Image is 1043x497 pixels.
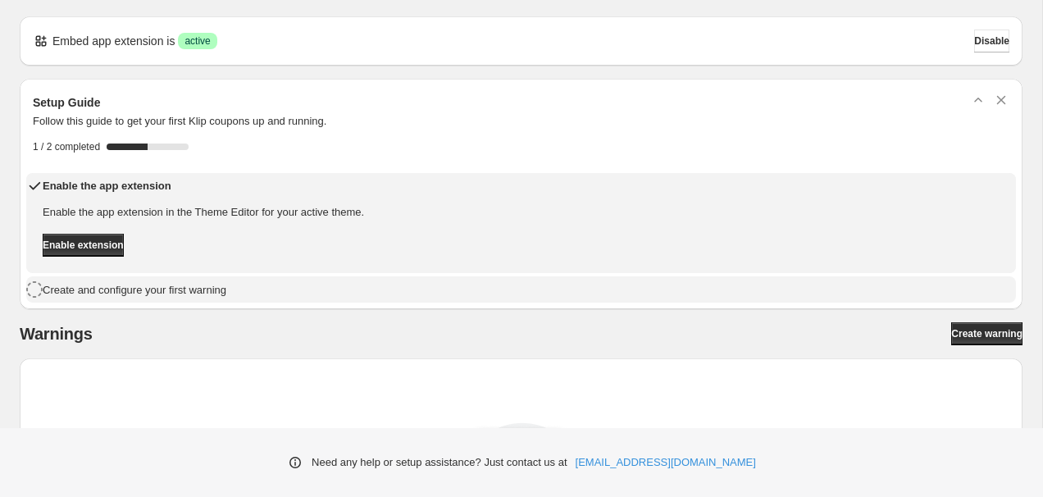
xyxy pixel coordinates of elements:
[951,322,1023,345] a: Create warning
[43,178,369,194] h4: Enable the app extension
[184,34,210,48] span: active
[20,324,93,344] h2: Warnings
[974,30,1009,52] button: Disable
[52,33,175,49] p: Embed app extension is
[33,140,100,153] span: 1 / 2 completed
[33,94,100,111] h3: Setup Guide
[974,34,1009,48] span: Disable
[43,282,226,299] h4: Create and configure your first warning
[951,327,1023,340] span: Create warning
[576,454,756,471] a: [EMAIL_ADDRESS][DOMAIN_NAME]
[33,113,1009,130] p: Follow this guide to get your first Klip coupons up and running.
[43,204,364,221] p: Enable the app extension in the Theme Editor for your active theme.
[43,239,124,252] span: Enable extension
[43,234,124,257] button: Enable extension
